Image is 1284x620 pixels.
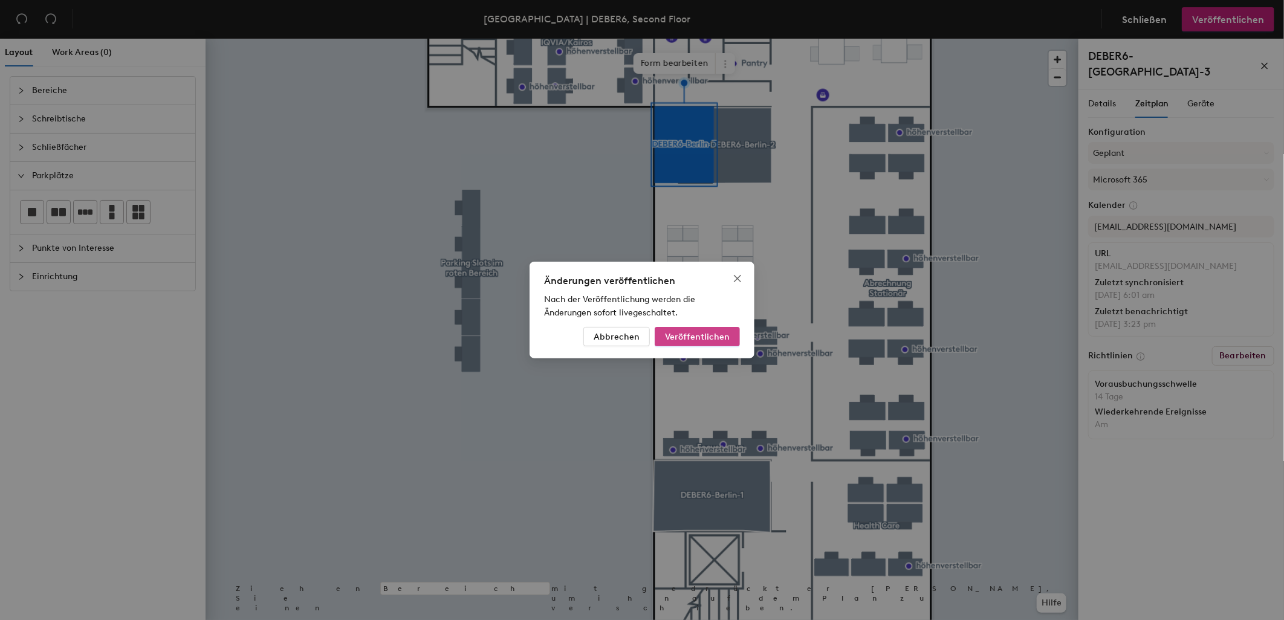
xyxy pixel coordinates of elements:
[733,274,742,283] span: close
[583,327,650,346] button: Abbrechen
[665,332,730,342] span: Veröffentlichen
[655,327,740,346] button: Veröffentlichen
[544,294,695,318] span: Nach der Veröffentlichung werden die Änderungen sofort livegeschaltet.
[728,274,747,283] span: Close
[728,269,747,288] button: Close
[594,332,640,342] span: Abbrechen
[544,274,740,288] div: Änderungen veröffentlichen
